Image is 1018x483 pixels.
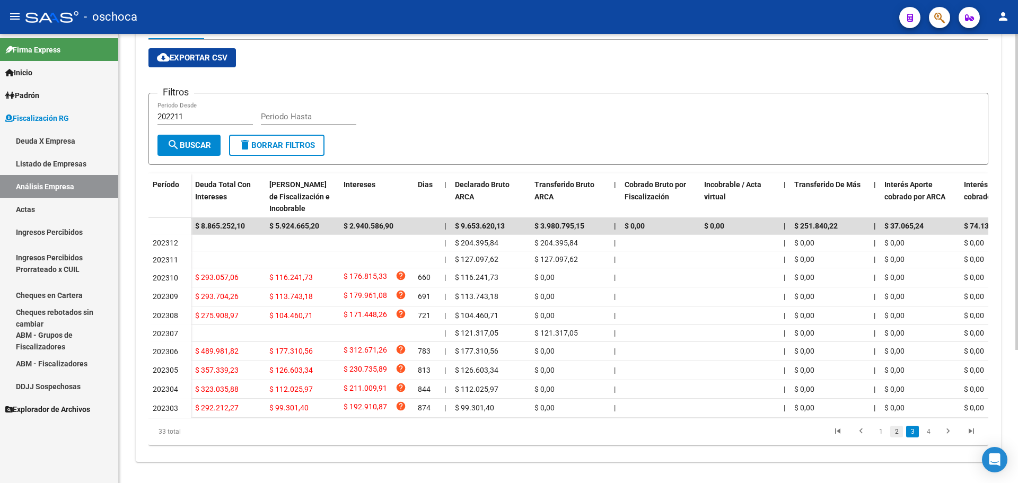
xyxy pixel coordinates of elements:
[794,385,814,393] span: $ 0,00
[880,173,960,220] datatable-header-cell: Interés Aporte cobrado por ARCA
[455,347,498,355] span: $ 177.310,56
[455,329,498,337] span: $ 121.317,05
[784,273,785,282] span: |
[153,239,178,247] span: 202312
[269,292,313,301] span: $ 113.743,18
[153,311,178,320] span: 202308
[444,239,446,247] span: |
[794,403,814,412] span: $ 0,00
[455,385,498,393] span: $ 112.025,97
[269,403,309,412] span: $ 99.301,40
[884,255,905,264] span: $ 0,00
[884,222,924,230] span: $ 37.065,24
[5,90,39,101] span: Padrón
[455,292,498,301] span: $ 113.743,18
[614,273,616,282] span: |
[396,309,406,319] i: help
[614,292,616,301] span: |
[889,423,905,441] li: page 2
[828,426,848,437] a: go to first page
[444,366,446,374] span: |
[874,180,876,189] span: |
[784,180,786,189] span: |
[964,366,984,374] span: $ 0,00
[964,403,984,412] span: $ 0,00
[961,426,981,437] a: go to last page
[239,140,315,150] span: Borrar Filtros
[195,403,239,412] span: $ 292.212,27
[884,385,905,393] span: $ 0,00
[191,173,265,220] datatable-header-cell: Deuda Total Con Intereses
[344,309,387,323] span: $ 171.448,26
[794,347,814,355] span: $ 0,00
[265,173,339,220] datatable-header-cell: Deuda Bruta Neto de Fiscalización e Incobrable
[784,385,785,393] span: |
[884,239,905,247] span: $ 0,00
[884,273,905,282] span: $ 0,00
[396,289,406,300] i: help
[167,138,180,151] mat-icon: search
[195,385,239,393] span: $ 323.035,88
[534,273,555,282] span: $ 0,00
[920,423,936,441] li: page 4
[148,418,314,445] div: 33 total
[884,311,905,320] span: $ 0,00
[444,292,446,301] span: |
[784,347,785,355] span: |
[534,347,555,355] span: $ 0,00
[794,366,814,374] span: $ 0,00
[534,255,578,264] span: $ 127.097,62
[8,10,21,23] mat-icon: menu
[873,423,889,441] li: page 1
[418,273,431,282] span: 660
[269,366,313,374] span: $ 126.603,34
[444,180,446,189] span: |
[157,135,221,156] button: Buscar
[614,311,616,320] span: |
[269,180,330,213] span: [PERSON_NAME] de Fiscalización e Incobrable
[790,173,870,220] datatable-header-cell: Transferido De Más
[534,222,584,230] span: $ 3.980.795,15
[195,366,239,374] span: $ 357.339,23
[964,329,984,337] span: $ 0,00
[167,140,211,150] span: Buscar
[982,447,1007,472] div: Open Intercom Messenger
[148,48,236,67] button: Exportar CSV
[269,311,313,320] span: $ 104.460,71
[418,385,431,393] span: 844
[418,292,431,301] span: 691
[5,44,60,56] span: Firma Express
[418,366,431,374] span: 813
[874,255,875,264] span: |
[534,403,555,412] span: $ 0,00
[153,256,178,264] span: 202311
[269,273,313,282] span: $ 116.241,73
[614,403,616,412] span: |
[444,311,446,320] span: |
[784,292,785,301] span: |
[396,382,406,393] i: help
[455,180,510,201] span: Declarado Bruto ARCA
[890,426,903,437] a: 2
[5,403,90,415] span: Explorador de Archivos
[195,273,239,282] span: $ 293.057,06
[148,173,191,218] datatable-header-cell: Período
[614,329,616,337] span: |
[614,255,616,264] span: |
[794,273,814,282] span: $ 0,00
[269,347,313,355] span: $ 177.310,56
[964,255,984,264] span: $ 0,00
[344,344,387,358] span: $ 312.671,26
[344,363,387,377] span: $ 230.735,89
[239,138,251,151] mat-icon: delete
[455,366,498,374] span: $ 126.603,34
[610,173,620,220] datatable-header-cell: |
[455,222,505,230] span: $ 9.653.620,13
[195,180,251,201] span: Deuda Total Con Intereses
[614,222,616,230] span: |
[269,222,319,230] span: $ 5.924.665,20
[157,51,170,64] mat-icon: cloud_download
[964,222,1003,230] span: $ 74.130,68
[534,292,555,301] span: $ 0,00
[396,344,406,355] i: help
